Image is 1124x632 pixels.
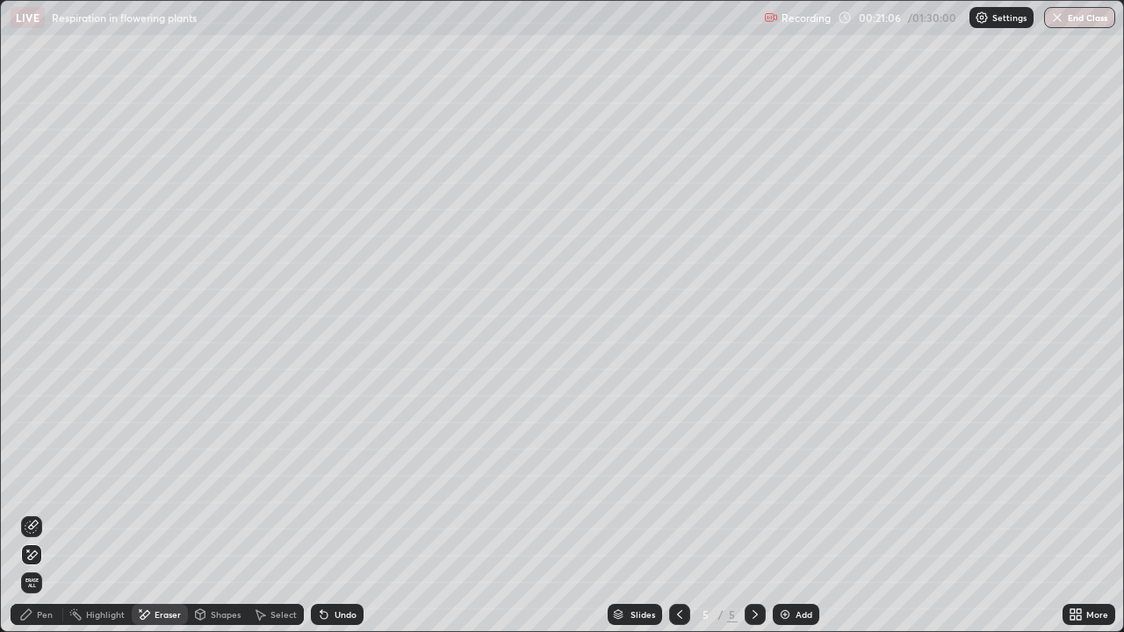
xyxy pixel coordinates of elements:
img: add-slide-button [778,607,792,621]
div: Select [270,610,297,619]
img: class-settings-icons [975,11,989,25]
div: Slides [630,610,655,619]
div: Eraser [155,610,181,619]
span: Erase all [22,578,41,588]
div: 5 [697,609,715,620]
div: 5 [727,607,738,622]
p: Settings [992,13,1027,22]
div: Highlight [86,610,125,619]
p: Recording [782,11,831,25]
button: End Class [1044,7,1115,28]
div: / [718,609,724,620]
img: recording.375f2c34.svg [764,11,778,25]
p: Respiration in flowering plants [52,11,197,25]
div: Add [796,610,812,619]
div: Shapes [211,610,241,619]
div: Pen [37,610,53,619]
div: More [1086,610,1108,619]
div: Undo [335,610,357,619]
img: end-class-cross [1050,11,1064,25]
p: LIVE [16,11,40,25]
